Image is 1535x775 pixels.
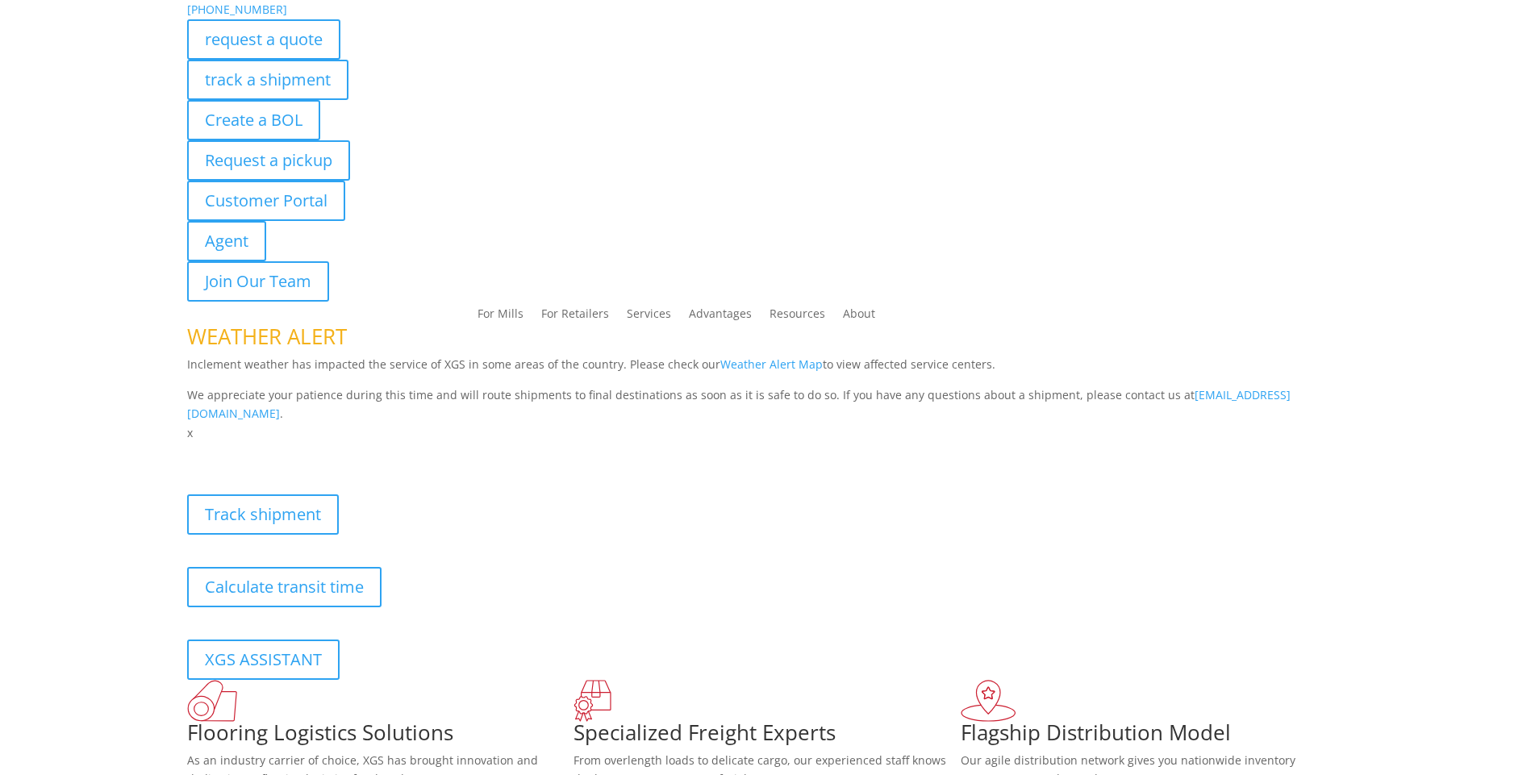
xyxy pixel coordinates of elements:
a: [PHONE_NUMBER] [187,2,287,17]
a: Track shipment [187,494,339,535]
h1: Flooring Logistics Solutions [187,722,574,751]
a: Customer Portal [187,181,345,221]
img: xgs-icon-focused-on-flooring-red [574,680,611,722]
a: For Mills [478,308,523,326]
a: Resources [770,308,825,326]
a: request a quote [187,19,340,60]
a: Request a pickup [187,140,350,181]
a: Join Our Team [187,261,329,302]
p: We appreciate your patience during this time and will route shipments to final destinations as so... [187,385,1349,424]
a: Agent [187,221,266,261]
a: Advantages [689,308,752,326]
h1: Flagship Distribution Model [961,722,1348,751]
a: Services [627,308,671,326]
h1: Specialized Freight Experts [574,722,961,751]
p: x [187,423,1349,443]
span: WEATHER ALERT [187,322,347,351]
a: XGS ASSISTANT [187,640,340,680]
a: Create a BOL [187,100,320,140]
img: xgs-icon-total-supply-chain-intelligence-red [187,680,237,722]
b: Visibility, transparency, and control for your entire supply chain. [187,445,547,460]
img: xgs-icon-flagship-distribution-model-red [961,680,1016,722]
p: Inclement weather has impacted the service of XGS in some areas of the country. Please check our ... [187,355,1349,385]
a: Weather Alert Map [720,356,823,372]
a: Calculate transit time [187,567,382,607]
a: track a shipment [187,60,348,100]
a: For Retailers [541,308,609,326]
a: About [843,308,875,326]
